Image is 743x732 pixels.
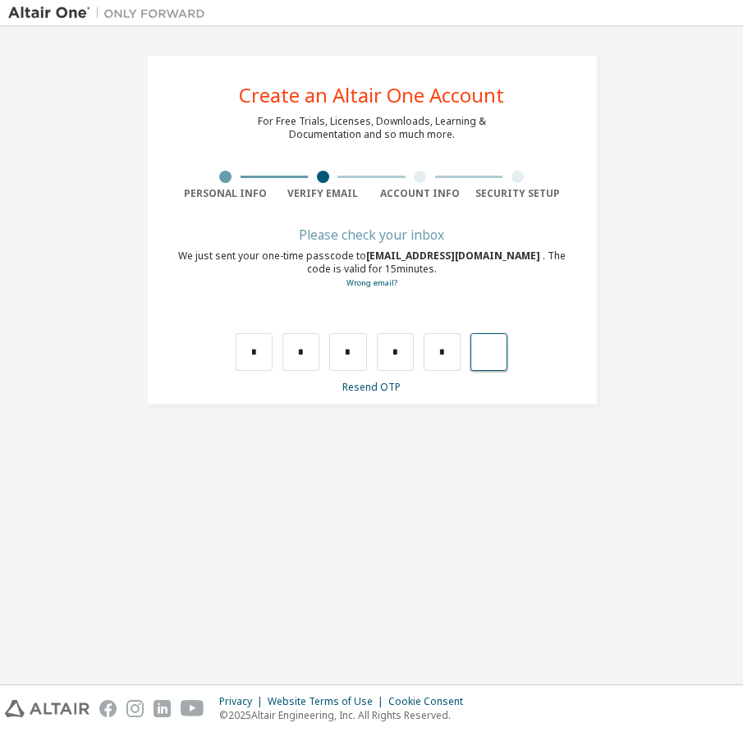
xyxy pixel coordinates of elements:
[99,700,117,717] img: facebook.svg
[239,85,504,105] div: Create an Altair One Account
[258,115,486,141] div: For Free Trials, Licenses, Downloads, Learning & Documentation and so much more.
[177,230,566,240] div: Please check your inbox
[274,187,372,200] div: Verify Email
[154,700,171,717] img: linkedin.svg
[177,187,275,200] div: Personal Info
[388,695,473,708] div: Cookie Consent
[177,249,566,290] div: We just sent your one-time passcode to . The code is valid for 15 minutes.
[342,380,401,394] a: Resend OTP
[372,187,470,200] div: Account Info
[5,700,89,717] img: altair_logo.svg
[366,249,543,263] span: [EMAIL_ADDRESS][DOMAIN_NAME]
[219,695,268,708] div: Privacy
[268,695,388,708] div: Website Terms of Use
[469,187,566,200] div: Security Setup
[346,277,397,288] a: Go back to the registration form
[8,5,213,21] img: Altair One
[126,700,144,717] img: instagram.svg
[219,708,473,722] p: © 2025 Altair Engineering, Inc. All Rights Reserved.
[181,700,204,717] img: youtube.svg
